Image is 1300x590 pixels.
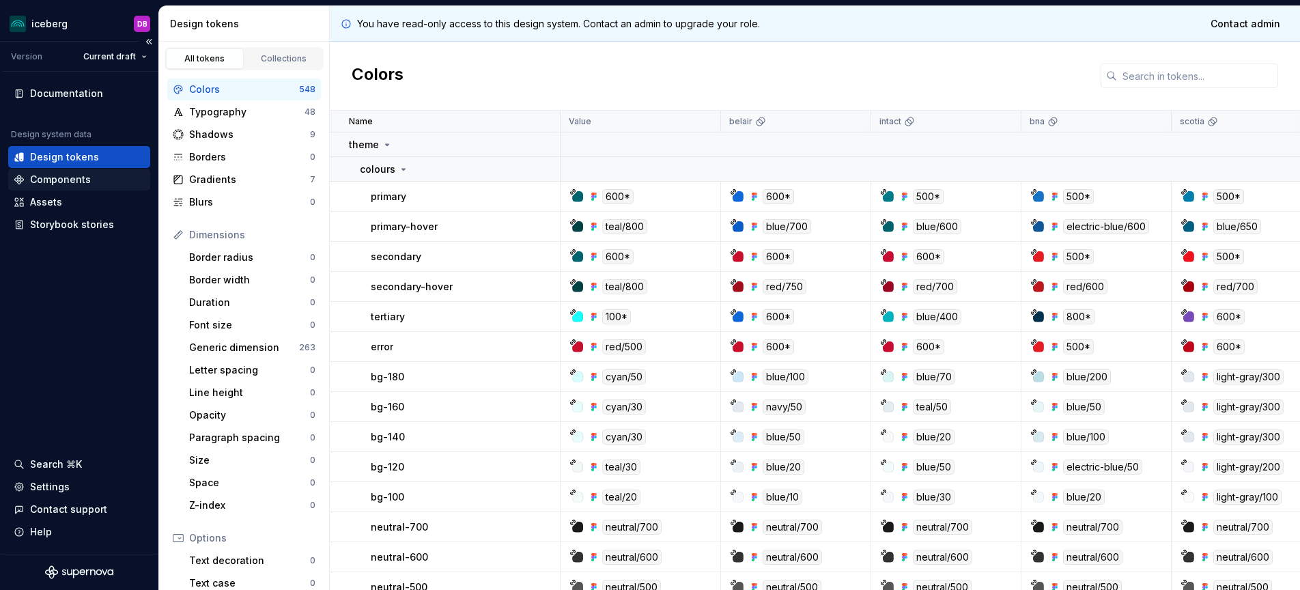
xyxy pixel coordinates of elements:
[184,359,321,381] a: Letter spacing0
[1030,116,1045,127] p: bna
[310,152,315,163] div: 0
[30,87,103,100] div: Documentation
[189,431,310,445] div: Paragraph spacing
[1213,490,1282,505] div: light-gray/100
[30,150,99,164] div: Design tokens
[602,399,646,415] div: cyan/30
[11,129,91,140] div: Design system data
[8,83,150,104] a: Documentation
[1202,12,1289,36] a: Contact admin
[763,520,822,535] div: neutral/700
[310,477,315,488] div: 0
[310,365,315,376] div: 0
[310,129,315,140] div: 9
[184,247,321,268] a: Border radius0
[299,84,315,95] div: 548
[189,83,299,96] div: Colors
[371,250,421,264] p: secondary
[913,369,955,384] div: blue/70
[189,576,310,590] div: Text case
[357,17,760,31] p: You have read-only access to this design system. Contact an admin to upgrade your role.
[310,320,315,331] div: 0
[171,53,239,64] div: All tokens
[3,9,156,38] button: icebergDB
[184,472,321,494] a: Space0
[310,432,315,443] div: 0
[1211,17,1280,31] span: Contact admin
[189,173,310,186] div: Gradients
[189,228,315,242] div: Dimensions
[371,460,404,474] p: bg-120
[371,370,404,384] p: bg-180
[602,460,640,475] div: teal/30
[371,430,405,444] p: bg-140
[184,550,321,572] a: Text decoration0
[189,296,310,309] div: Duration
[310,174,315,185] div: 7
[913,399,951,415] div: teal/50
[167,191,321,213] a: Blurs0
[77,47,153,66] button: Current draft
[1063,279,1107,294] div: red/600
[352,64,404,88] h2: Colors
[371,520,428,534] p: neutral-700
[30,195,62,209] div: Assets
[602,279,647,294] div: teal/800
[30,503,107,516] div: Contact support
[167,79,321,100] a: Colors548
[602,550,662,565] div: neutral/600
[8,191,150,213] a: Assets
[30,525,52,539] div: Help
[189,150,310,164] div: Borders
[763,219,811,234] div: blue/700
[184,337,321,359] a: Generic dimension263
[189,363,310,377] div: Letter spacing
[310,387,315,398] div: 0
[184,404,321,426] a: Opacity0
[349,116,373,127] p: Name
[45,565,113,579] a: Supernova Logo
[602,490,640,505] div: teal/20
[1063,460,1142,475] div: electric-blue/50
[763,399,806,415] div: navy/50
[371,190,406,203] p: primary
[729,116,752,127] p: belair
[189,195,310,209] div: Blurs
[184,269,321,291] a: Border width0
[913,490,955,505] div: blue/30
[167,169,321,191] a: Gradients7
[310,275,315,285] div: 0
[1213,430,1284,445] div: light-gray/300
[8,476,150,498] a: Settings
[310,197,315,208] div: 0
[310,500,315,511] div: 0
[299,342,315,353] div: 263
[189,476,310,490] div: Space
[189,273,310,287] div: Border width
[913,279,957,294] div: red/700
[371,490,404,504] p: bg-100
[310,555,315,566] div: 0
[1063,550,1122,565] div: neutral/600
[189,531,315,545] div: Options
[763,460,804,475] div: blue/20
[602,520,662,535] div: neutral/700
[1063,399,1105,415] div: blue/50
[1213,460,1284,475] div: light-gray/200
[1213,369,1284,384] div: light-gray/300
[184,292,321,313] a: Duration0
[1063,369,1111,384] div: blue/200
[763,430,804,445] div: blue/50
[371,220,438,234] p: primary-hover
[189,453,310,467] div: Size
[763,490,802,505] div: blue/10
[189,318,310,332] div: Font size
[184,427,321,449] a: Paragraph spacing0
[310,297,315,308] div: 0
[30,458,82,471] div: Search ⌘K
[8,214,150,236] a: Storybook stories
[167,101,321,123] a: Typography48
[371,400,404,414] p: bg-160
[189,498,310,512] div: Z-index
[1063,490,1105,505] div: blue/20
